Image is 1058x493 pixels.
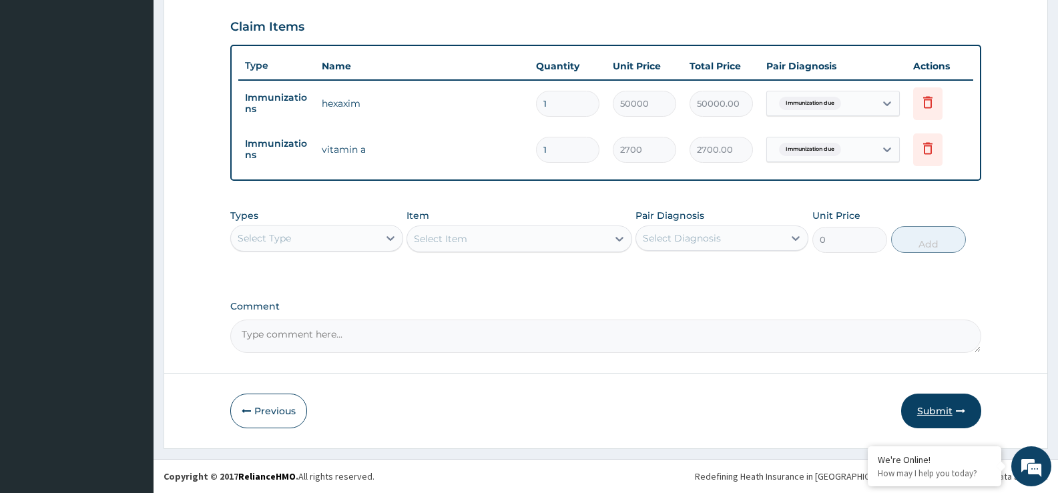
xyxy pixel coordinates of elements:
button: Add [891,226,966,253]
a: RelianceHMO [238,470,296,482]
div: Select Type [238,231,291,245]
p: How may I help you today? [878,468,991,479]
label: Item [407,209,429,222]
th: Total Price [683,53,760,79]
td: vitamin a [315,136,529,163]
strong: Copyright © 2017 . [164,470,298,482]
button: Previous [230,394,307,428]
div: Minimize live chat window [219,7,251,39]
h3: Claim Items [230,20,304,35]
td: hexaxim [315,90,529,117]
button: Submit [901,394,981,428]
th: Quantity [529,53,606,79]
th: Type [238,53,315,78]
div: Redefining Heath Insurance in [GEOGRAPHIC_DATA] using Telemedicine and Data Science! [695,470,1048,483]
th: Unit Price [606,53,683,79]
th: Pair Diagnosis [760,53,906,79]
footer: All rights reserved. [154,459,1058,493]
span: Immunization due [779,143,841,156]
td: Immunizations [238,131,315,167]
th: Actions [906,53,973,79]
label: Comment [230,301,981,312]
label: Types [230,210,258,221]
label: Unit Price [812,209,860,222]
label: Pair Diagnosis [635,209,704,222]
div: Chat with us now [69,75,224,92]
span: Immunization due [779,97,841,110]
td: Immunizations [238,85,315,121]
div: Select Diagnosis [643,231,721,245]
th: Name [315,53,529,79]
span: We're online! [77,156,184,291]
textarea: Type your message and hit 'Enter' [7,341,254,388]
img: d_794563401_company_1708531726252_794563401 [25,67,54,100]
div: We're Online! [878,454,991,466]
